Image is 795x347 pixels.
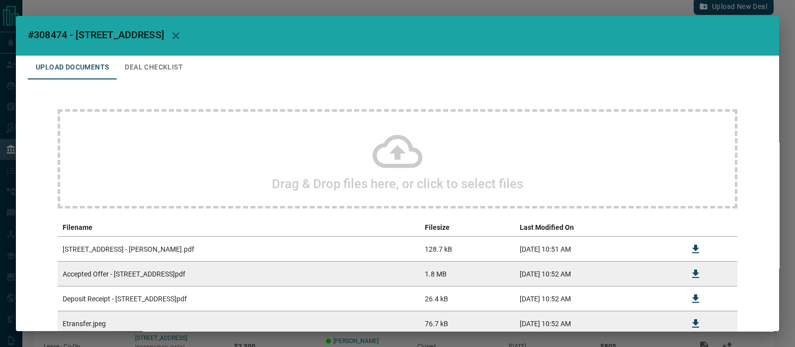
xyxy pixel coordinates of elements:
[420,262,515,286] td: 1.8 MB
[272,176,523,191] h2: Drag & Drop files here, or click to select files
[58,218,420,237] th: Filename
[58,311,420,336] td: Etransfer.jpeg
[515,311,679,336] td: [DATE] 10:52 AM
[515,218,679,237] th: Last Modified On
[58,262,420,286] td: Accepted Offer - [STREET_ADDRESS]pdf
[515,286,679,311] td: [DATE] 10:52 AM
[58,109,737,208] div: Drag & Drop files here, or click to select files
[28,29,164,41] span: #308474 - [STREET_ADDRESS]
[684,312,708,336] button: Download
[58,286,420,311] td: Deposit Receipt - [STREET_ADDRESS]pdf
[420,218,515,237] th: Filesize
[58,237,420,262] td: [STREET_ADDRESS] - [PERSON_NAME].pdf
[515,237,679,262] td: [DATE] 10:51 AM
[117,56,191,79] button: Deal Checklist
[684,237,708,261] button: Download
[713,218,737,237] th: delete file action column
[679,218,713,237] th: download action column
[28,56,117,79] button: Upload Documents
[684,262,708,286] button: Download
[420,311,515,336] td: 76.7 kB
[420,237,515,262] td: 128.7 kB
[420,286,515,311] td: 26.4 kB
[515,262,679,286] td: [DATE] 10:52 AM
[684,287,708,311] button: Download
